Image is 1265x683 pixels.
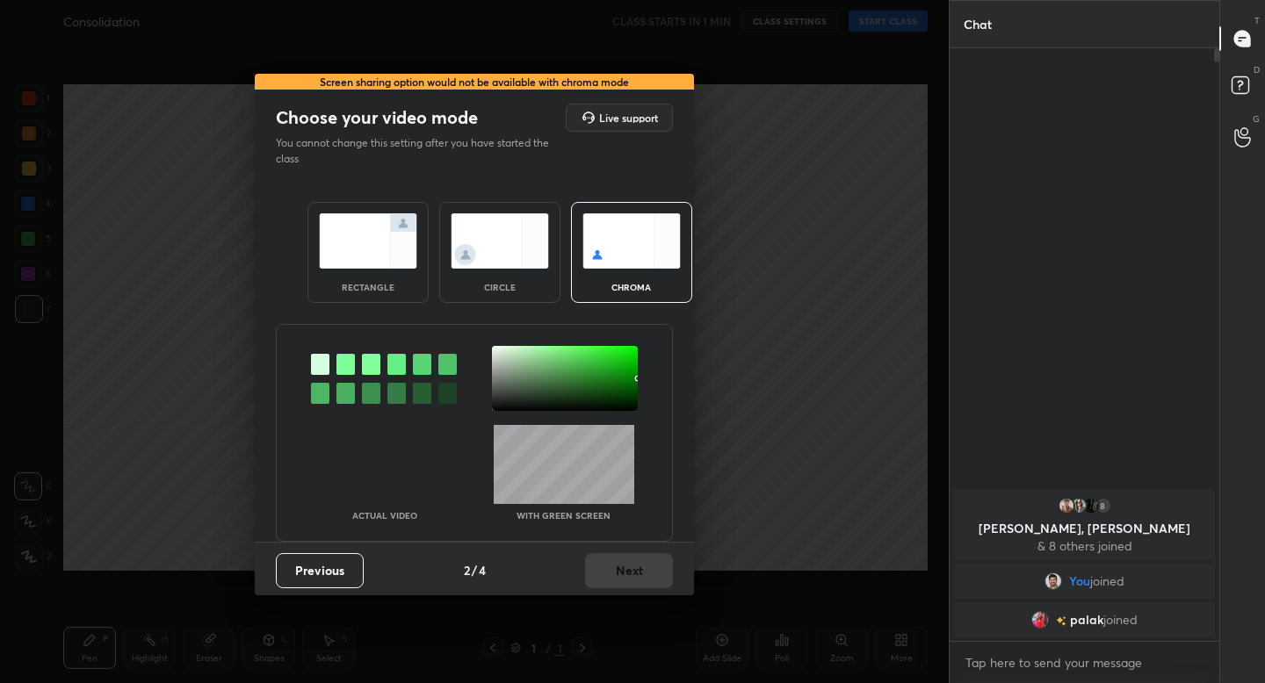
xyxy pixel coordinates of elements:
img: fa76c359c2184d79bab6547d585e4e29.jpg [1070,497,1088,514]
span: joined [1090,574,1124,588]
span: You [1069,574,1090,588]
div: rectangle [333,283,403,291]
p: Actual Video [352,511,417,520]
img: 3 [1058,497,1075,514]
div: Screen sharing option would not be available with chroma mode [255,74,694,90]
h2: Choose your video mode [276,106,478,129]
span: joined [1103,613,1138,627]
span: palak [1070,613,1103,627]
h4: 4 [479,561,486,579]
img: d605f0be7c6d496598a5dc1dfefed0b8.jpg [1031,611,1049,629]
div: grid [950,486,1219,641]
p: D [1254,63,1260,76]
p: T [1254,14,1260,27]
div: 8 [1095,497,1112,514]
img: normalScreenIcon.ae25ed63.svg [319,213,417,269]
p: With green screen [517,511,611,520]
img: circleScreenIcon.acc0effb.svg [451,213,549,269]
h4: / [472,561,477,579]
h4: 2 [464,561,470,579]
img: fed050bd1c774118bd392d138043e64e.jpg [1082,497,1100,514]
button: Previous [276,553,364,588]
div: circle [465,283,535,291]
p: & 8 others joined [965,539,1204,553]
img: 1ebc9903cf1c44a29e7bc285086513b0.jpg [1045,572,1062,590]
img: no-rating-badge.077c3623.svg [1056,616,1066,626]
h5: Live support [599,112,658,123]
p: You cannot change this setting after you have started the class [276,135,560,167]
p: [PERSON_NAME], [PERSON_NAME] [965,521,1204,536]
div: chroma [596,283,667,291]
p: G [1253,112,1260,126]
img: chromaScreenIcon.c19ab0a0.svg [582,213,681,269]
p: Chat [950,1,1006,47]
